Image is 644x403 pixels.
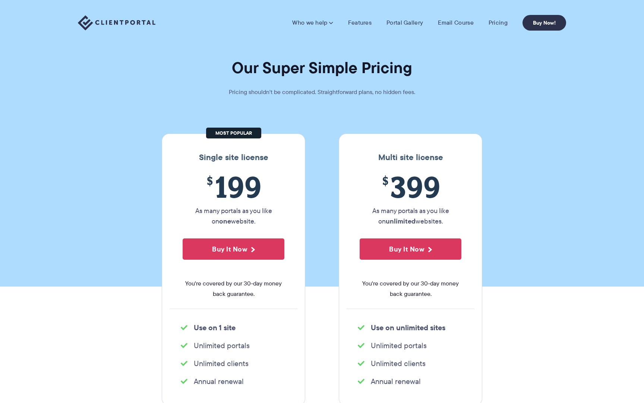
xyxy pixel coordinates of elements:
[181,358,286,369] li: Unlimited clients
[183,170,284,204] span: 199
[292,19,333,26] a: Who we help
[360,206,461,227] p: As many portals as you like on websites.
[523,15,566,31] a: Buy Now!
[358,358,463,369] li: Unlimited clients
[358,376,463,387] li: Annual renewal
[438,19,474,26] a: Email Course
[360,278,461,299] span: You're covered by our 30-day money back guarantee.
[386,216,416,226] strong: unlimited
[183,238,284,260] button: Buy It Now
[183,278,284,299] span: You're covered by our 30-day money back guarantee.
[358,340,463,351] li: Unlimited portals
[360,170,461,204] span: 399
[210,87,434,97] p: Pricing shouldn't be complicated. Straightforward plans, no hidden fees.
[371,322,445,333] strong: Use on unlimited sites
[181,340,286,351] li: Unlimited portals
[489,19,508,26] a: Pricing
[181,376,286,387] li: Annual renewal
[347,153,474,162] h3: Multi site license
[194,322,236,333] strong: Use on 1 site
[219,216,231,226] strong: one
[348,19,372,26] a: Features
[360,238,461,260] button: Buy It Now
[170,153,297,162] h3: Single site license
[183,206,284,227] p: As many portals as you like on website.
[386,19,423,26] a: Portal Gallery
